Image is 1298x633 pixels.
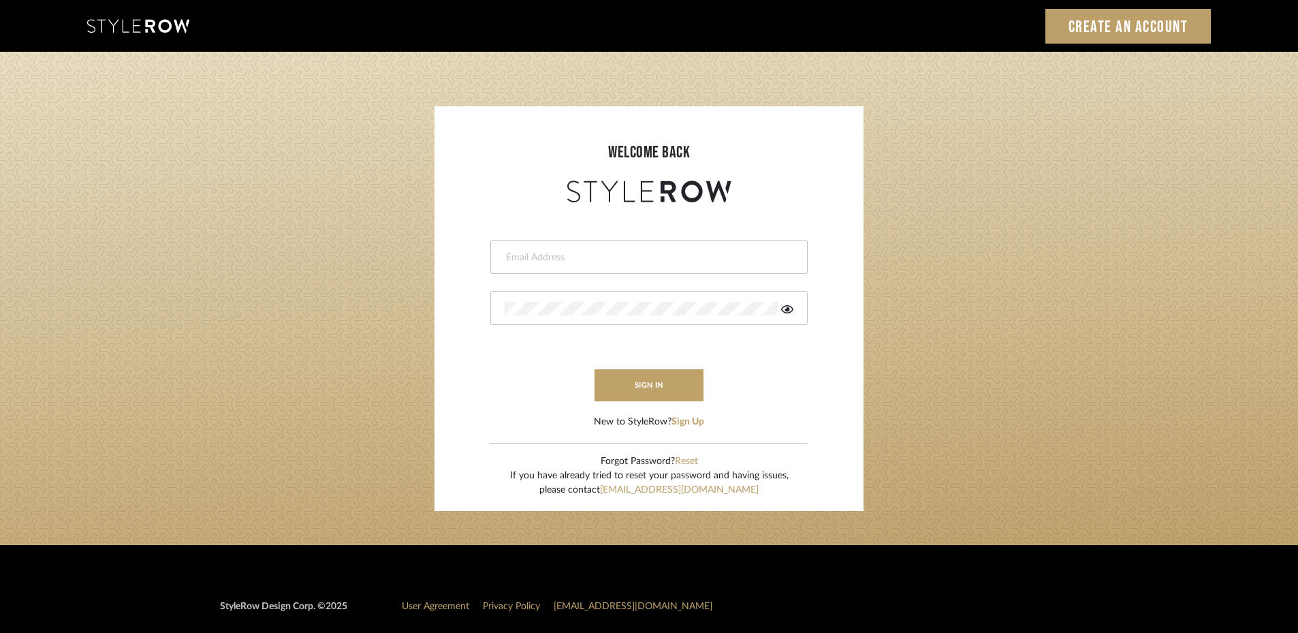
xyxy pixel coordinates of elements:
[510,469,789,497] div: If you have already tried to reset your password and having issues, please contact
[505,251,790,264] input: Email Address
[220,600,347,625] div: StyleRow Design Corp. ©2025
[510,454,789,469] div: Forgot Password?
[594,415,704,429] div: New to StyleRow?
[483,602,540,611] a: Privacy Policy
[448,140,850,165] div: welcome back
[554,602,712,611] a: [EMAIL_ADDRESS][DOMAIN_NAME]
[1045,9,1212,44] a: Create an Account
[671,415,704,429] button: Sign Up
[402,602,469,611] a: User Agreement
[595,369,703,401] button: sign in
[675,454,698,469] button: Reset
[600,485,759,495] a: [EMAIL_ADDRESS][DOMAIN_NAME]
